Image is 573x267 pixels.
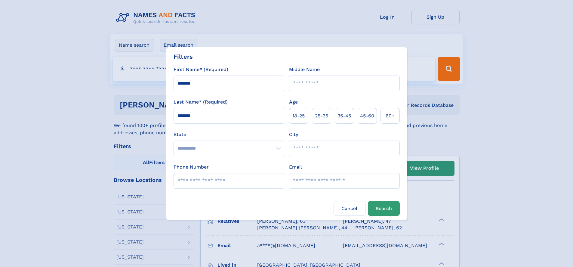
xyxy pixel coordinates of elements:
button: Search [368,201,400,216]
label: State [174,131,284,138]
div: Filters [174,52,193,61]
span: 60+ [386,112,395,120]
span: 35‑45 [337,112,351,120]
label: Cancel [334,201,365,216]
label: Phone Number [174,163,209,171]
label: First Name* (Required) [174,66,228,73]
label: Email [289,163,302,171]
label: Age [289,98,298,106]
span: 18‑25 [292,112,305,120]
label: Middle Name [289,66,320,73]
label: City [289,131,298,138]
label: Last Name* (Required) [174,98,228,106]
span: 45‑60 [360,112,374,120]
span: 25‑35 [315,112,328,120]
